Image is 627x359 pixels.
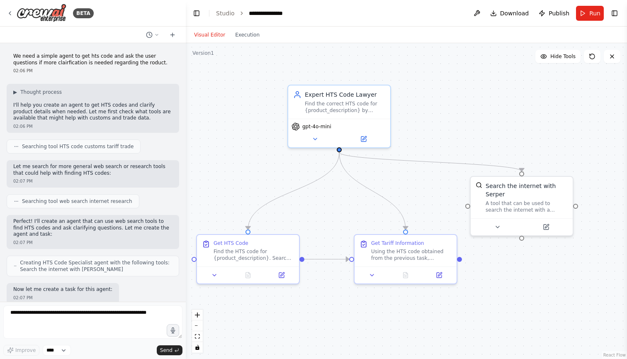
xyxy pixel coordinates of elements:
[487,6,532,21] button: Download
[13,286,112,293] p: Now let me create a task for this agent:
[192,310,203,353] div: React Flow controls
[535,50,581,63] button: Hide Tools
[214,248,294,261] div: Find the HTS code for {product_description}. Search online customs databases and resources to ide...
[425,270,453,280] button: Open in side panel
[305,90,385,99] div: Expert HTS Code Lawyer
[500,9,529,17] span: Download
[13,68,173,74] div: 02:06 PM
[335,152,526,171] g: Edge from e010acbb-be6d-4801-85ad-691df74c2660 to 6fb8bd16-f4f7-4597-b1d7-97ef9719871d
[486,182,568,198] div: Search the internet with Serper
[354,234,457,284] div: Get Tariff InformationUsing the HTS code obtained from the previous task, research comprehensive ...
[609,7,620,19] button: Show right sidebar
[535,6,573,21] button: Publish
[13,239,173,246] div: 02:07 PM
[13,89,17,95] span: ▶
[267,270,296,280] button: Open in side panel
[335,152,410,230] g: Edge from e010acbb-be6d-4801-85ad-691df74c2660 to 3a2744f6-b39a-418f-a410-f71b17229395
[15,347,36,354] span: Improve
[550,53,576,60] span: Hide Tools
[549,9,569,17] span: Publish
[371,248,452,261] div: Using the HTS code obtained from the previous task, research comprehensive tariff information inc...
[17,4,66,22] img: Logo
[73,8,94,18] div: BETA
[13,218,173,238] p: Perfect! I'll create an agent that can use web search tools to find HTS codes and ask clarifying ...
[20,89,62,95] span: Thought process
[167,324,179,337] button: Click to speak your automation idea
[192,310,203,320] button: zoom in
[157,345,182,355] button: Send
[216,10,235,17] a: Studio
[603,353,626,357] a: React Flow attribution
[287,85,391,148] div: Expert HTS Code LawyerFind the correct HTS code for {product_description} by searching customs da...
[486,200,568,213] div: A tool that can be used to search the internet with a search_query. Supports different search typ...
[143,30,163,40] button: Switch to previous chat
[589,9,600,17] span: Run
[22,198,132,205] span: Searching tool web search internet research
[166,30,179,40] button: Start a new chat
[22,143,134,150] span: Searching tool HTS code customs tariff trade
[216,9,283,17] nav: breadcrumb
[371,240,424,247] div: Get Tariff Information
[214,240,248,247] div: Get HTS Code
[576,6,604,21] button: Run
[231,270,266,280] button: No output available
[13,123,173,129] div: 02:06 PM
[13,89,62,95] button: ▶Thought process
[192,342,203,353] button: toggle interactivity
[302,123,331,130] span: gpt-4o-mini
[522,222,569,232] button: Open in side panel
[20,259,172,273] span: Creating HTS Code Specialist agent with the following tools: Search the internet with [PERSON_NAME]
[13,53,173,66] p: We need a simple agent to get hts code and ask the user questions if more clairfication is needed...
[340,134,387,144] button: Open in side panel
[244,152,343,230] g: Edge from e010acbb-be6d-4801-85ad-691df74c2660 to 4e5a3792-e58a-43a0-bb36-8b0eae4b9cac
[192,331,203,342] button: fit view
[196,234,300,284] div: Get HTS CodeFind the HTS code for {product_description}. Search online customs databases and reso...
[304,255,349,264] g: Edge from 4e5a3792-e58a-43a0-bb36-8b0eae4b9cac to 3a2744f6-b39a-418f-a410-f71b17229395
[3,345,39,356] button: Improve
[470,176,574,236] div: SerperDevToolSearch the internet with SerperA tool that can be used to search the internet with a...
[13,102,173,122] p: I'll help you create an agent to get HTS codes and clarify product details when needed. Let me fi...
[192,50,214,56] div: Version 1
[305,100,385,114] div: Find the correct HTS code for {product_description} by searching customs databases and official H...
[13,164,173,176] p: Let me search for more general web search or research tools that could help with finding HTS codes:
[230,30,265,40] button: Execution
[13,178,173,184] div: 02:07 PM
[192,320,203,331] button: zoom out
[189,30,230,40] button: Visual Editor
[476,182,482,188] img: SerperDevTool
[191,7,202,19] button: Hide left sidebar
[13,295,112,301] div: 02:07 PM
[388,270,423,280] button: No output available
[160,347,173,354] span: Send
